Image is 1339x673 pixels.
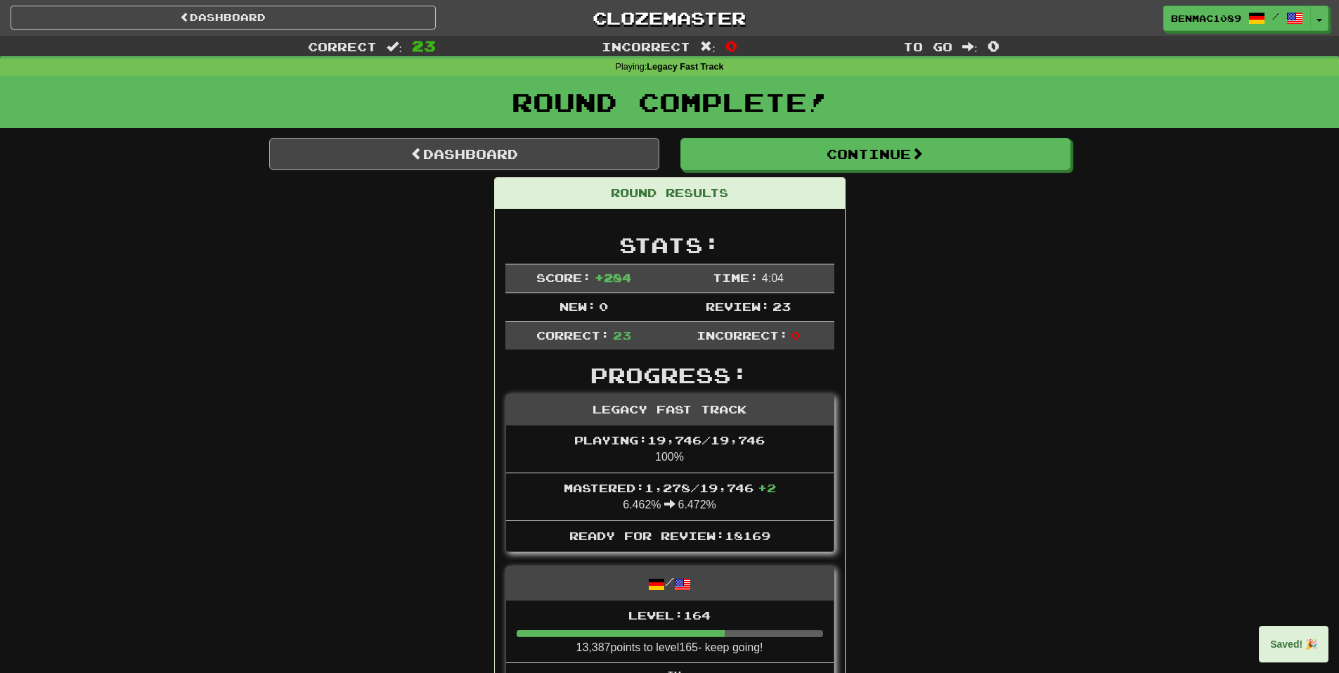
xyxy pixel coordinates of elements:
span: 0 [791,328,800,342]
span: New: [559,300,596,313]
span: Correct: [536,328,609,342]
a: Dashboard [269,138,659,170]
button: Continue [680,138,1070,170]
h2: Stats: [505,233,834,257]
span: Review: [706,300,770,313]
span: 0 [725,37,737,54]
li: 13,387 points to level 165 - keep going! [506,601,834,664]
span: : [387,41,402,53]
h2: Progress: [505,364,834,387]
a: Dashboard [11,6,436,30]
span: Playing: 19,746 / 19,746 [574,433,765,447]
span: Mastered: 1,278 / 19,746 [564,481,776,494]
span: / [1272,11,1279,21]
span: 0 [599,300,608,313]
span: Incorrect: [697,328,788,342]
li: 6.462% 6.472% [506,473,834,521]
span: Time: [713,271,758,284]
a: Clozemaster [457,6,882,30]
a: benmac1089 / [1163,6,1311,31]
h1: Round Complete! [5,88,1334,116]
span: To go [903,39,952,53]
span: Correct [308,39,377,53]
span: Level: 164 [628,608,711,622]
span: 4 : 0 4 [762,272,784,284]
div: Saved! 🎉 [1259,626,1328,662]
span: + 2 [758,481,776,494]
div: / [506,567,834,600]
span: 23 [613,328,631,342]
div: Legacy Fast Track [506,395,834,425]
span: : [962,41,978,53]
span: Ready for Review: 18169 [569,529,770,542]
span: Score: [536,271,591,284]
span: benmac1089 [1171,12,1241,25]
span: 23 [772,300,791,313]
span: 0 [988,37,1000,54]
span: + 284 [595,271,631,284]
span: Incorrect [602,39,690,53]
div: Round Results [495,178,845,209]
li: 100% [506,425,834,473]
span: : [700,41,716,53]
strong: Legacy Fast Track [647,62,723,72]
span: 23 [412,37,436,54]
